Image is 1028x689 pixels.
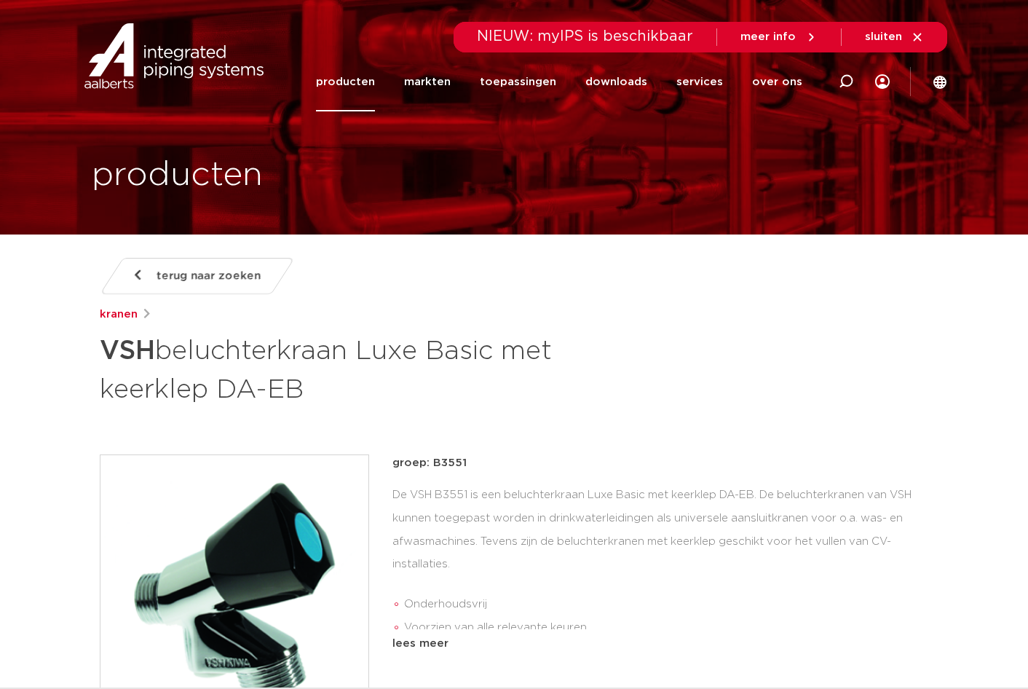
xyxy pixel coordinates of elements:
[316,52,375,111] a: producten
[404,52,451,111] a: markten
[392,484,928,629] div: De VSH B3551 is een beluchterkraan Luxe Basic met keerklep DA-EB. De beluchterkranen van VSH kunn...
[92,152,263,199] h1: producten
[480,52,556,111] a: toepassingen
[392,635,928,653] div: lees meer
[100,329,647,408] h1: beluchterkraan Luxe Basic met keerklep DA-EB
[865,31,902,42] span: sluiten
[477,29,693,44] span: NIEUW: myIPS is beschikbaar
[676,52,723,111] a: services
[865,31,924,44] a: sluiten
[740,31,818,44] a: meer info
[157,264,261,288] span: terug naar zoeken
[404,593,928,616] li: Onderhoudsvrij
[392,454,928,472] p: groep: B3551
[100,258,295,294] a: terug naar zoeken
[404,616,928,639] li: Voorzien van alle relevante keuren
[740,31,796,42] span: meer info
[100,306,138,323] a: kranen
[875,52,890,111] div: my IPS
[752,52,802,111] a: over ons
[585,52,647,111] a: downloads
[100,338,155,364] strong: VSH
[316,52,802,111] nav: Menu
